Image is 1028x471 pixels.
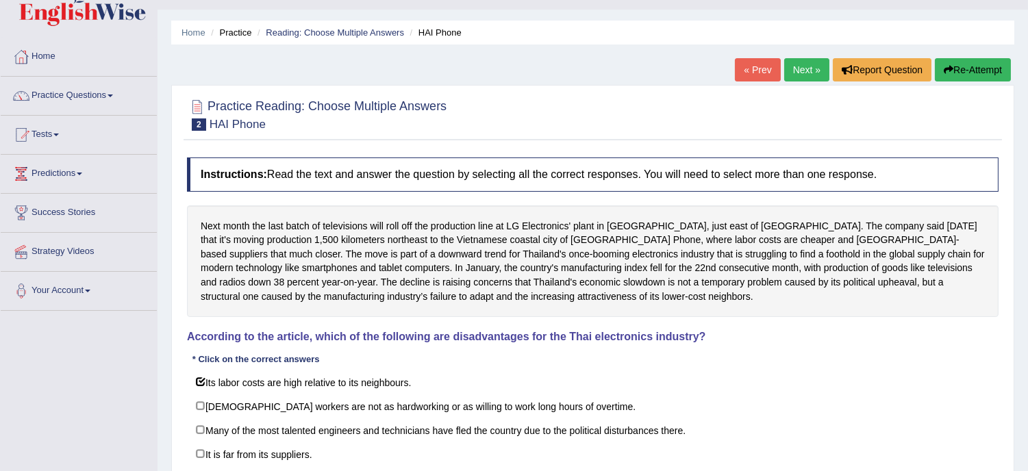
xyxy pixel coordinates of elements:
[201,168,267,180] b: Instructions:
[210,118,266,131] small: HAI Phone
[1,116,157,150] a: Tests
[1,233,157,267] a: Strategy Videos
[187,418,999,442] label: Many of the most talented engineers and technicians have fled the country due to the political di...
[833,58,931,81] button: Report Question
[1,77,157,111] a: Practice Questions
[1,155,157,189] a: Predictions
[187,205,999,318] div: Next month the last batch of televisions will roll off the production line at LG Electronics' pla...
[187,331,999,343] h4: According to the article, which of the following are disadvantages for the Thai electronics indus...
[784,58,829,81] a: Next »
[187,97,447,131] h2: Practice Reading: Choose Multiple Answers
[266,27,404,38] a: Reading: Choose Multiple Answers
[187,394,999,418] label: [DEMOGRAPHIC_DATA] workers are not as hardworking or as willing to work long hours of overtime.
[187,157,999,192] h4: Read the text and answer the question by selecting all the correct responses. You will need to se...
[192,118,206,131] span: 2
[1,272,157,306] a: Your Account
[735,58,780,81] a: « Prev
[187,353,325,366] div: * Click on the correct answers
[187,442,999,466] label: It is far from its suppliers.
[208,26,251,39] li: Practice
[935,58,1011,81] button: Re-Attempt
[181,27,205,38] a: Home
[407,26,462,39] li: HAI Phone
[1,194,157,228] a: Success Stories
[1,38,157,72] a: Home
[187,370,999,394] label: Its labor costs are high relative to its neighbours.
